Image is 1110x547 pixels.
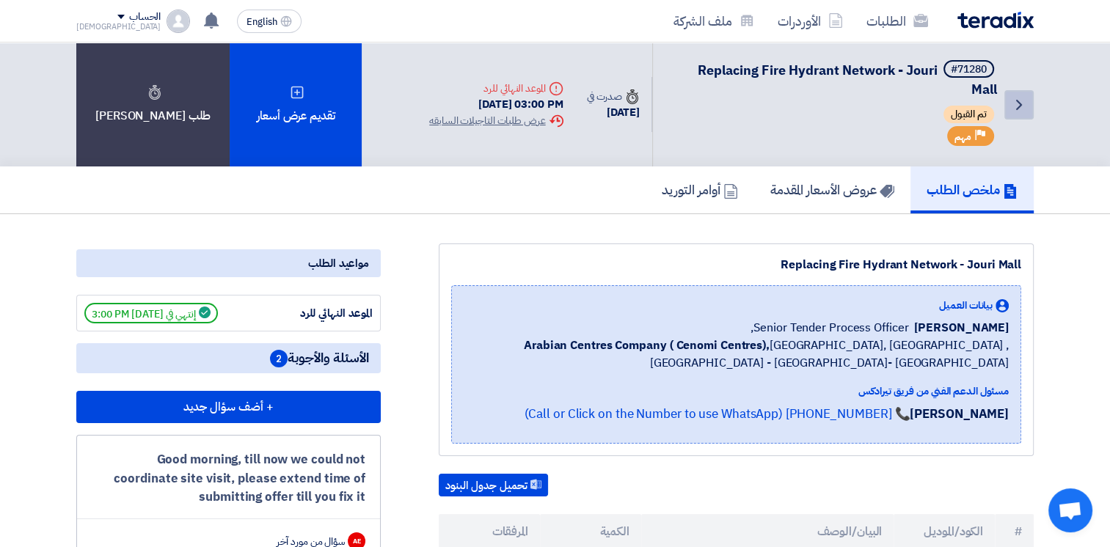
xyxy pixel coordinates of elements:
div: مسئول الدعم الفني من فريق تيرادكس [464,383,1009,399]
div: مواعيد الطلب [76,249,381,277]
div: تقديم عرض أسعار [230,43,362,166]
a: الطلبات [855,4,940,38]
a: ملف الشركة [662,4,766,38]
div: صدرت في [587,89,640,104]
h5: Replacing Fire Hydrant Network - Jouri Mall [671,60,997,98]
span: الأسئلة والأجوبة [270,349,369,367]
span: 2 [270,350,288,367]
span: [GEOGRAPHIC_DATA], [GEOGRAPHIC_DATA] ,[GEOGRAPHIC_DATA] - [GEOGRAPHIC_DATA]- [GEOGRAPHIC_DATA] [464,337,1009,372]
div: الموعد النهائي للرد [263,305,373,322]
div: عرض طلبات التاجيلات السابقه [429,113,563,128]
a: عروض الأسعار المقدمة [754,166,910,213]
img: profile_test.png [167,10,190,33]
div: [DEMOGRAPHIC_DATA] [76,23,161,31]
div: طلب [PERSON_NAME] [76,43,230,166]
a: أوامر التوريد [646,166,754,213]
div: Open chat [1048,488,1092,532]
div: الحساب [129,11,161,23]
a: الأوردرات [766,4,855,38]
div: الموعد النهائي للرد [429,81,563,96]
h5: عروض الأسعار المقدمة [770,181,894,198]
div: [DATE] [587,104,640,121]
span: Senior Tender Process Officer, [751,319,908,337]
div: #71280 [951,65,987,75]
button: English [237,10,302,33]
div: [DATE] 03:00 PM [429,96,563,113]
button: تحميل جدول البنود [439,474,548,497]
div: Replacing Fire Hydrant Network - Jouri Mall [451,256,1021,273]
span: تم القبول [943,106,994,123]
span: بيانات العميل [939,298,993,313]
h5: أوامر التوريد [662,181,738,198]
span: إنتهي في [DATE] 3:00 PM [84,303,218,323]
a: 📞 [PHONE_NUMBER] (Call or Click on the Number to use WhatsApp) [524,405,910,423]
h5: ملخص الطلب [927,181,1018,198]
button: + أضف سؤال جديد [76,391,381,423]
span: مهم [954,130,971,144]
span: [PERSON_NAME] [914,319,1009,337]
a: ملخص الطلب [910,166,1034,213]
strong: [PERSON_NAME] [910,405,1009,423]
b: Arabian Centres Company ( Cenomi Centres), [524,337,770,354]
div: Good morning, till now we could not coordinate site visit, please extend time of submitting offer... [92,450,365,507]
span: Replacing Fire Hydrant Network - Jouri Mall [698,60,997,99]
span: English [247,17,277,27]
img: Teradix logo [957,12,1034,29]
